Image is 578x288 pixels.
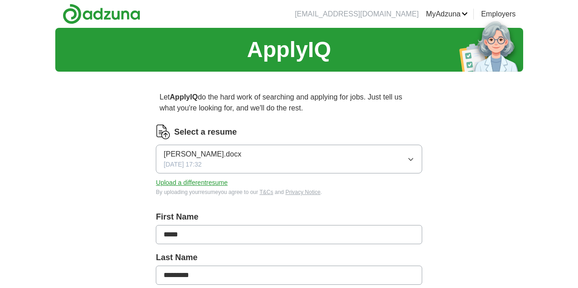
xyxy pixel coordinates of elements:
[170,93,198,101] strong: ApplyIQ
[247,33,331,66] h1: ApplyIQ
[156,188,422,196] div: By uploading your resume you agree to our and .
[156,88,422,117] p: Let do the hard work of searching and applying for jobs. Just tell us what you're looking for, an...
[481,9,516,20] a: Employers
[426,9,468,20] a: MyAdzuna
[156,178,228,188] button: Upload a differentresume
[156,145,422,173] button: [PERSON_NAME].docx[DATE] 17:32
[174,126,237,138] label: Select a resume
[164,149,241,160] span: [PERSON_NAME].docx
[260,189,273,195] a: T&Cs
[156,251,422,264] label: Last Name
[63,4,140,24] img: Adzuna logo
[295,9,419,20] li: [EMAIL_ADDRESS][DOMAIN_NAME]
[156,125,170,139] img: CV Icon
[286,189,321,195] a: Privacy Notice
[164,160,202,169] span: [DATE] 17:32
[156,211,422,223] label: First Name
